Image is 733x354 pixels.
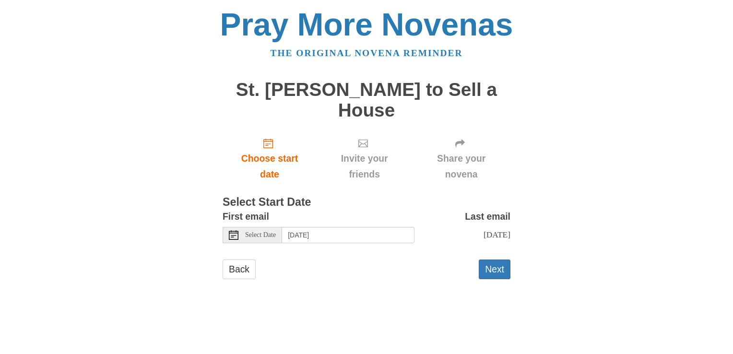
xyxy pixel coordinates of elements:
span: Choose start date [232,151,307,182]
h1: St. [PERSON_NAME] to Sell a House [223,80,510,120]
div: Click "Next" to confirm your start date first. [412,130,510,187]
div: Click "Next" to confirm your start date first. [317,130,412,187]
label: Last email [465,209,510,224]
button: Next [479,260,510,279]
span: Invite your friends [326,151,402,182]
h3: Select Start Date [223,196,510,209]
a: Pray More Novenas [220,7,513,42]
a: The original novena reminder [271,48,463,58]
label: First email [223,209,269,224]
span: Select Date [245,232,276,238]
span: Share your novena [422,151,501,182]
a: Choose start date [223,130,317,187]
a: Back [223,260,256,279]
span: [DATE] [484,230,510,239]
